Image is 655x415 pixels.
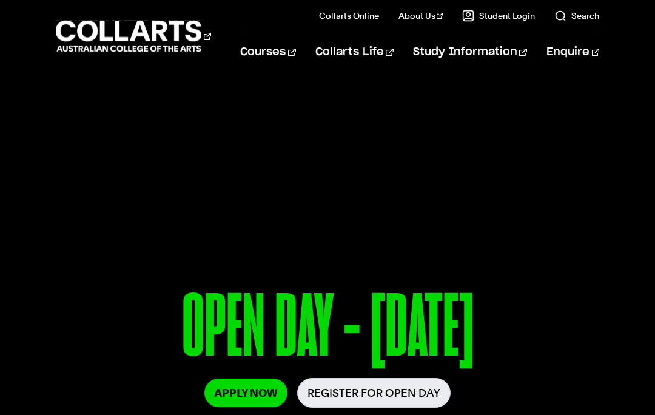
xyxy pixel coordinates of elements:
a: Enquire [546,32,599,72]
a: Courses [240,32,295,72]
div: Go to homepage [56,19,210,53]
p: OPEN DAY - [DATE] [56,282,599,378]
a: Collarts Online [319,10,379,22]
a: About Us [398,10,443,22]
a: Collarts Life [315,32,394,72]
a: Student Login [462,10,535,22]
a: Search [554,10,599,22]
a: Register for Open Day [297,378,451,408]
a: Study Information [413,32,527,72]
a: Apply Now [204,379,287,407]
